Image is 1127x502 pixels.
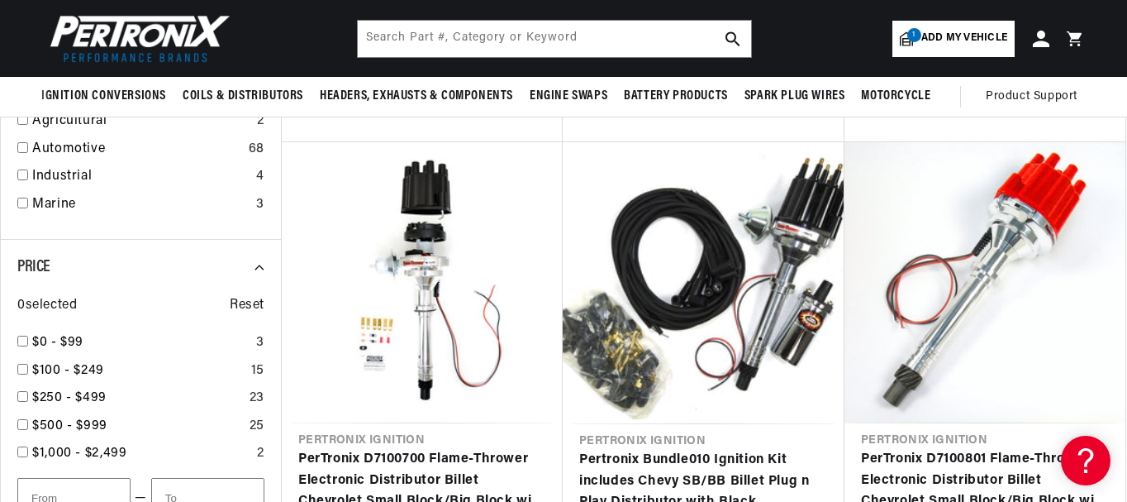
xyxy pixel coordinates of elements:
a: Marine [32,194,250,216]
div: 15 [251,361,264,382]
span: Headers, Exhausts & Components [320,88,513,105]
div: 3 [256,194,264,216]
a: Automotive [32,139,242,160]
a: Agricultural [32,111,250,132]
span: Add my vehicle [921,31,1007,46]
summary: Ignition Conversions [41,77,174,116]
a: 1Add my vehicle [892,21,1015,57]
summary: Headers, Exhausts & Components [311,77,521,116]
span: $250 - $499 [32,391,107,404]
span: 1 [907,28,921,42]
summary: Battery Products [616,77,736,116]
span: $0 - $99 [32,336,83,349]
div: 25 [250,416,264,437]
span: Battery Products [624,88,728,105]
span: $100 - $249 [32,364,104,377]
div: 23 [250,388,264,409]
span: 0 selected [17,295,77,317]
summary: Motorcycle [853,77,939,116]
span: Price [17,259,50,275]
input: Search Part #, Category or Keyword [358,21,751,57]
a: Industrial [32,166,250,188]
span: Reset [230,295,264,317]
div: 68 [249,139,264,160]
span: Engine Swaps [530,88,607,105]
summary: Engine Swaps [521,77,616,116]
div: 2 [257,443,264,465]
span: $1,000 - $2,499 [32,447,127,460]
div: 2 [257,111,264,132]
summary: Coils & Distributors [174,77,311,116]
img: Pertronix [41,10,231,67]
span: Motorcycle [861,88,930,105]
span: Product Support [986,88,1077,106]
span: $500 - $999 [32,419,107,433]
button: search button [715,21,751,57]
summary: Product Support [986,77,1086,117]
div: 3 [256,332,264,354]
span: Spark Plug Wires [744,88,845,105]
span: Coils & Distributors [183,88,303,105]
summary: Spark Plug Wires [736,77,854,116]
div: 4 [256,166,264,188]
span: Ignition Conversions [41,88,166,105]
